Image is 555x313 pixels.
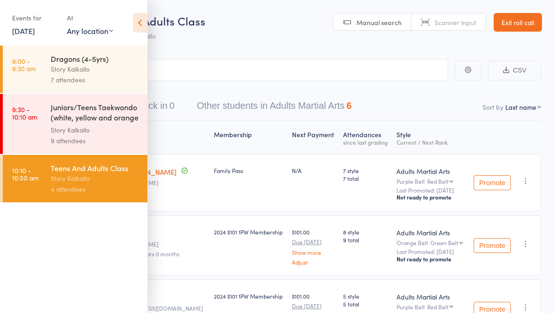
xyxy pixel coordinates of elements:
[12,10,58,26] div: Events for
[343,166,389,174] span: 7 style
[396,304,465,310] div: Purple Belt
[67,26,113,36] div: Any location
[396,240,465,246] div: Orange Belt
[51,64,139,74] div: Story Kalkallo
[12,106,37,120] time: 9:30 - 10:10 am
[51,173,139,184] div: Story Kalkallo
[51,102,139,125] div: Juniors/Teens Taekwondo (white, yellow and orange ...
[396,166,465,176] div: Adults Martial Arts
[396,292,465,301] div: Adults Martial Arts
[12,166,39,181] time: 10:10 - 10:50 am
[427,178,449,184] div: Red Belt
[396,255,465,263] div: Not ready to promote
[494,13,542,32] a: Exit roll call
[474,175,511,190] button: Promote
[346,100,351,111] div: 6
[214,292,284,300] div: 2024 $101 1PW Membership
[343,228,389,236] span: 8 style
[51,125,139,135] div: Story Kalkallo
[214,228,284,236] div: 2024 $101 1PW Membership
[51,74,139,85] div: 7 attendees
[51,53,139,64] div: Dragons (4-5yrs)
[488,60,541,80] button: CSV
[343,236,389,244] span: 9 total
[64,167,177,177] a: [PERSON_NAME]-[PERSON_NAME]
[3,94,147,154] a: 9:30 -10:10 amJuniors/Teens Taekwondo (white, yellow and orange ...Story Kalkallo9 attendees
[292,239,336,245] small: Due [DATE]
[482,102,503,112] label: Sort by
[343,174,389,182] span: 7 total
[430,240,458,246] div: Green Belt
[169,100,174,111] div: 0
[292,166,336,174] div: N/A
[51,184,139,194] div: 4 attendees
[343,292,389,300] span: 5 style
[396,228,465,237] div: Adults Martial Arts
[505,102,536,112] div: Last name
[396,193,465,201] div: Not ready to promote
[12,57,36,72] time: 9:00 - 9:30 am
[343,139,389,145] div: since last grading
[14,60,448,81] input: Search by name
[3,155,147,202] a: 10:10 -10:50 amTeens And Adults ClassStory Kalkallo4 attendees
[474,238,511,253] button: Promote
[396,178,465,184] div: Purple Belt
[210,125,288,150] div: Membership
[292,228,336,265] div: $101.00
[292,303,336,309] small: Due [DATE]
[339,125,393,150] div: Atten­dances
[292,259,336,265] a: Adjust
[12,26,35,36] a: [DATE]
[292,249,336,255] a: Show more
[67,10,113,26] div: At
[357,18,402,27] span: Manual search
[288,125,339,150] div: Next Payment
[435,18,476,27] span: Scanner input
[214,166,284,174] div: Family Pass
[197,96,351,120] button: Other students in Adults Martial Arts6
[396,248,465,255] small: Last Promoted: [DATE]
[396,187,465,193] small: Last Promoted: [DATE]
[51,163,139,173] div: Teens And Adults Class
[393,125,469,150] div: Style
[396,139,465,145] div: Current / Next Rank
[51,135,139,146] div: 9 attendees
[3,46,147,93] a: 9:00 -9:30 amDragons (4-5yrs)Story Kalkallo7 attendees
[343,300,389,308] span: 5 total
[427,304,449,310] div: Red Belt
